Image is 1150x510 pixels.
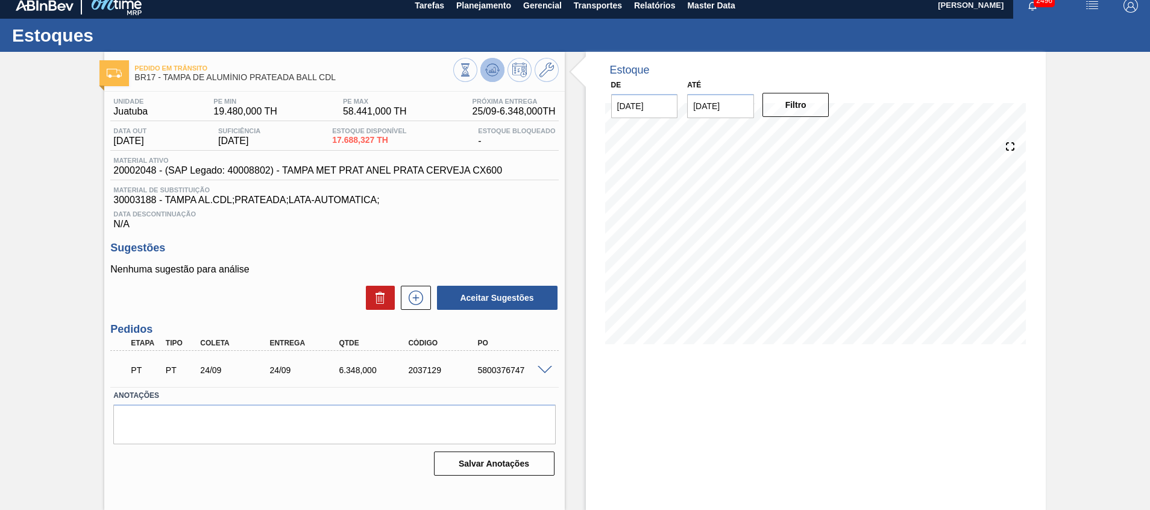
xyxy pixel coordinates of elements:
[332,127,406,134] span: Estoque Disponível
[395,286,431,310] div: Nova sugestão
[610,64,650,77] div: Estoque
[478,127,555,134] span: Estoque Bloqueado
[197,365,275,375] div: 24/09/2025
[110,323,558,336] h3: Pedidos
[213,98,277,105] span: PE MIN
[473,98,556,105] span: Próxima Entrega
[266,365,344,375] div: 24/09/2025
[480,58,504,82] button: Atualizar Gráfico
[113,157,502,164] span: Material ativo
[405,339,483,347] div: Código
[266,339,344,347] div: Entrega
[473,106,556,117] span: 25/09 - 6.348,000 TH
[535,58,559,82] button: Ir ao Master Data / Geral
[110,264,558,275] p: Nenhuma sugestão para análise
[107,69,122,78] img: Ícone
[134,73,453,82] span: BR17 - TAMPA DE ALUMÍNIO PRATEADA BALL CDL
[113,127,146,134] span: Data out
[453,58,477,82] button: Visão Geral dos Estoques
[336,365,413,375] div: 6.348,000
[343,98,407,105] span: PE MAX
[113,165,502,176] span: 20002048 - (SAP Legado: 40008802) - TAMPA MET PRAT ANEL PRATA CERVEJA CX600
[687,94,754,118] input: dd/mm/yyyy
[113,186,555,194] span: Material de Substituição
[405,365,483,375] div: 2037129
[128,339,164,347] div: Etapa
[113,106,148,117] span: Juatuba
[113,195,555,206] span: 30003188 - TAMPA AL.CDL;PRATEADA;LATA-AUTOMATICA;
[12,28,226,42] h1: Estoques
[113,387,555,405] label: Anotações
[113,210,555,218] span: Data Descontinuação
[431,285,559,311] div: Aceitar Sugestões
[131,365,161,375] p: PT
[218,136,260,146] span: [DATE]
[507,58,532,82] button: Programar Estoque
[128,357,164,383] div: Pedido em Trânsito
[437,286,558,310] button: Aceitar Sugestões
[474,365,552,375] div: 5800376747
[110,242,558,254] h3: Sugestões
[332,136,406,145] span: 17.688,327 TH
[113,98,148,105] span: Unidade
[218,127,260,134] span: Suficiência
[134,65,453,72] span: Pedido em Trânsito
[110,206,558,230] div: N/A
[197,339,275,347] div: Coleta
[434,452,555,476] button: Salvar Anotações
[336,339,413,347] div: Qtde
[113,136,146,146] span: [DATE]
[163,339,199,347] div: Tipo
[687,81,701,89] label: Até
[611,81,621,89] label: De
[475,127,558,146] div: -
[163,365,199,375] div: Pedido de Transferência
[611,94,678,118] input: dd/mm/yyyy
[213,106,277,117] span: 19.480,000 TH
[474,339,552,347] div: PO
[360,286,395,310] div: Excluir Sugestões
[762,93,829,117] button: Filtro
[343,106,407,117] span: 58.441,000 TH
